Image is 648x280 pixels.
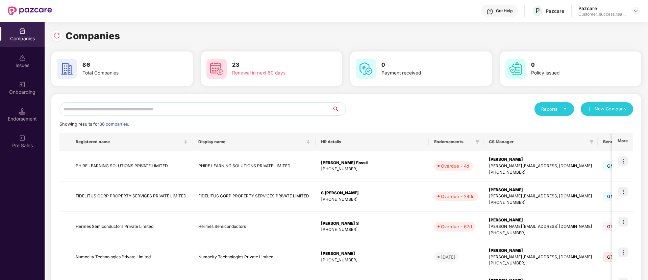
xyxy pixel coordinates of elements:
span: Registered name [76,139,182,145]
img: svg+xml;base64,PHN2ZyB3aWR0aD0iMjAiIGhlaWdodD0iMjAiIHZpZXdCb3g9IjAgMCAyMCAyMCIgZmlsbD0ibm9uZSIgeG... [19,135,26,142]
div: [PHONE_NUMBER] [489,260,592,266]
h3: 23 [232,61,317,69]
div: [PERSON_NAME][EMAIL_ADDRESS][DOMAIN_NAME] [489,223,592,230]
div: [PERSON_NAME][EMAIL_ADDRESS][DOMAIN_NAME] [489,254,592,260]
span: Endorsements [434,139,473,145]
th: HR details [316,133,429,151]
span: GPA [603,222,620,231]
span: filter [474,138,481,146]
span: New Company [595,106,627,112]
div: [PHONE_NUMBER] [321,166,423,172]
div: [PHONE_NUMBER] [489,199,592,206]
th: Display name [193,133,316,151]
td: Hermes Semiconductors Private Limited [70,212,193,242]
span: CS Manager [489,139,587,145]
div: Pazcare [578,5,626,12]
img: svg+xml;base64,PHN2ZyBpZD0iRHJvcGRvd24tMzJ4MzIiIHhtbG5zPSJodHRwOi8vd3d3LnczLm9yZy8yMDAwL3N2ZyIgd2... [633,8,639,14]
h3: 0 [381,61,467,69]
div: [PERSON_NAME] [489,187,592,193]
img: svg+xml;base64,PHN2ZyB3aWR0aD0iMjAiIGhlaWdodD0iMjAiIHZpZXdCb3g9IjAgMCAyMCAyMCIgZmlsbD0ibm9uZSIgeG... [19,81,26,88]
img: icon [618,247,628,257]
span: GMC [603,192,622,201]
div: [PHONE_NUMBER] [321,227,423,233]
span: Showing results for [59,122,129,127]
div: [DATE] [441,254,455,260]
span: GMC [603,161,622,171]
div: [PERSON_NAME] [321,251,423,257]
span: filter [590,140,594,144]
img: svg+xml;base64,PHN2ZyBpZD0iSXNzdWVzX2Rpc2FibGVkIiB4bWxucz0iaHR0cDovL3d3dy53My5vcmcvMjAwMC9zdmciIH... [19,55,26,61]
h1: Companies [66,28,120,43]
div: [PERSON_NAME][EMAIL_ADDRESS][DOMAIN_NAME] [489,193,592,199]
div: [PERSON_NAME] [489,156,592,163]
img: svg+xml;base64,PHN2ZyB4bWxucz0iaHR0cDovL3d3dy53My5vcmcvMjAwMC9zdmciIHdpZHRoPSI2MCIgaGVpZ2h0PSI2MC... [206,59,227,79]
div: [PERSON_NAME] Fossil [321,160,423,166]
td: Numocity Technologies Private Limited [70,242,193,273]
div: [PERSON_NAME] [489,247,592,254]
img: svg+xml;base64,PHN2ZyB4bWxucz0iaHR0cDovL3d3dy53My5vcmcvMjAwMC9zdmciIHdpZHRoPSI2MCIgaGVpZ2h0PSI2MC... [505,59,526,79]
div: [PHONE_NUMBER] [321,257,423,263]
div: Overdue - 67d [441,223,472,230]
img: svg+xml;base64,PHN2ZyB3aWR0aD0iMTQuNSIgaGVpZ2h0PSIxNC41IiB2aWV3Qm94PSIwIDAgMTYgMTYiIGZpbGw9Im5vbm... [19,108,26,115]
div: Overdue - 240d [441,193,475,200]
img: New Pazcare Logo [8,6,52,15]
td: FIDELITUS CORP PROPERTY SERVICES PRIVATE LIMITED [193,181,316,212]
td: Numocity Technologies Private Limited [193,242,316,273]
div: Customer_success_team_lead [578,12,626,17]
button: search [332,102,346,116]
span: GTL [603,252,620,262]
img: svg+xml;base64,PHN2ZyB4bWxucz0iaHR0cDovL3d3dy53My5vcmcvMjAwMC9zdmciIHdpZHRoPSI2MCIgaGVpZ2h0PSI2MC... [356,59,376,79]
td: Hermes Semiconductors [193,212,316,242]
div: Overdue - 4d [441,163,469,169]
span: filter [588,138,595,146]
div: [PHONE_NUMBER] [489,230,592,236]
span: Display name [198,139,305,145]
td: PHIRE LEARNING SOLUTIONS PRIVATE LIMITED [193,151,316,181]
td: PHIRE LEARNING SOLUTIONS PRIVATE LIMITED [70,151,193,181]
span: plus [588,107,592,112]
img: icon [618,156,628,166]
span: caret-down [563,107,567,111]
div: S [PERSON_NAME] [321,190,423,196]
div: Total Companies [82,69,168,77]
h3: 86 [82,61,168,69]
div: Reports [541,106,567,112]
div: Policy issued [531,69,616,77]
span: 86 companies. [99,122,129,127]
span: search [332,106,346,112]
th: Registered name [70,133,193,151]
button: plusNew Company [581,102,633,116]
div: [PERSON_NAME] [489,217,592,223]
img: icon [618,217,628,227]
img: svg+xml;base64,PHN2ZyBpZD0iUmVsb2FkLTMyeDMyIiB4bWxucz0iaHR0cDovL3d3dy53My5vcmcvMjAwMC9zdmciIHdpZH... [53,32,60,39]
span: filter [475,140,479,144]
img: icon [618,187,628,196]
th: More [612,133,633,151]
div: Get Help [496,8,513,14]
h3: 0 [531,61,616,69]
div: [PERSON_NAME][EMAIL_ADDRESS][DOMAIN_NAME] [489,163,592,169]
div: [PERSON_NAME] S [321,220,423,227]
td: FIDELITUS CORP PROPERTY SERVICES PRIVATE LIMITED [70,181,193,212]
img: svg+xml;base64,PHN2ZyB4bWxucz0iaHR0cDovL3d3dy53My5vcmcvMjAwMC9zdmciIHdpZHRoPSI2MCIgaGVpZ2h0PSI2MC... [57,59,77,79]
img: svg+xml;base64,PHN2ZyBpZD0iQ29tcGFuaWVzIiB4bWxucz0iaHR0cDovL3d3dy53My5vcmcvMjAwMC9zdmciIHdpZHRoPS... [19,28,26,35]
img: svg+xml;base64,PHN2ZyBpZD0iSGVscC0zMngzMiIgeG1sbnM9Imh0dHA6Ly93d3cudzMub3JnLzIwMDAvc3ZnIiB3aWR0aD... [487,8,493,15]
div: [PHONE_NUMBER] [321,196,423,203]
div: Pazcare [546,8,564,14]
div: Payment received [381,69,467,77]
span: P [535,7,540,15]
div: Renewal in next 60 days [232,69,317,77]
div: [PHONE_NUMBER] [489,169,592,176]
